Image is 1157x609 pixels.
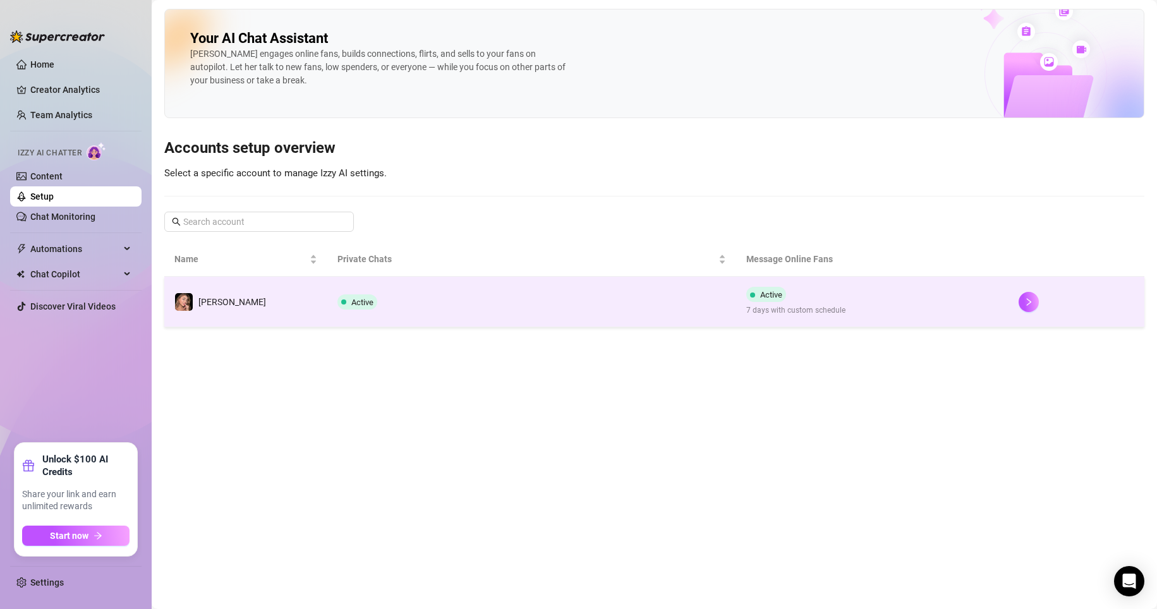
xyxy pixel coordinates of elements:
th: Message Online Fans [736,242,1009,277]
div: Open Intercom Messenger [1114,566,1144,596]
img: Chat Copilot [16,270,25,279]
span: Active [351,298,373,307]
img: AI Chatter [87,142,106,160]
a: Settings [30,577,64,588]
span: Chat Copilot [30,264,120,284]
span: Private Chats [337,252,715,266]
h2: Your AI Chat Assistant [190,30,328,47]
button: right [1019,292,1039,312]
a: Team Analytics [30,110,92,120]
span: 7 days with custom schedule [746,304,845,317]
a: Creator Analytics [30,80,131,100]
a: Discover Viral Videos [30,301,116,311]
input: Search account [183,215,336,229]
span: Izzy AI Chatter [18,147,82,159]
span: Select a specific account to manage Izzy AI settings. [164,167,387,179]
strong: Unlock $100 AI Credits [42,453,130,478]
img: Anastasia [175,293,193,311]
a: Setup [30,191,54,202]
span: thunderbolt [16,244,27,254]
span: arrow-right [94,531,102,540]
span: [PERSON_NAME] [198,297,266,307]
span: search [172,217,181,226]
div: [PERSON_NAME] engages online fans, builds connections, flirts, and sells to your fans on autopilo... [190,47,569,87]
a: Content [30,171,63,181]
span: gift [22,459,35,472]
a: Home [30,59,54,69]
span: Start now [50,531,88,541]
span: Active [760,290,782,299]
h3: Accounts setup overview [164,138,1144,159]
span: Share your link and earn unlimited rewards [22,488,130,513]
span: Automations [30,239,120,259]
th: Name [164,242,327,277]
button: Start nowarrow-right [22,526,130,546]
th: Private Chats [327,242,736,277]
img: logo-BBDzfeDw.svg [10,30,105,43]
span: right [1024,298,1033,306]
a: Chat Monitoring [30,212,95,222]
span: Name [174,252,307,266]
